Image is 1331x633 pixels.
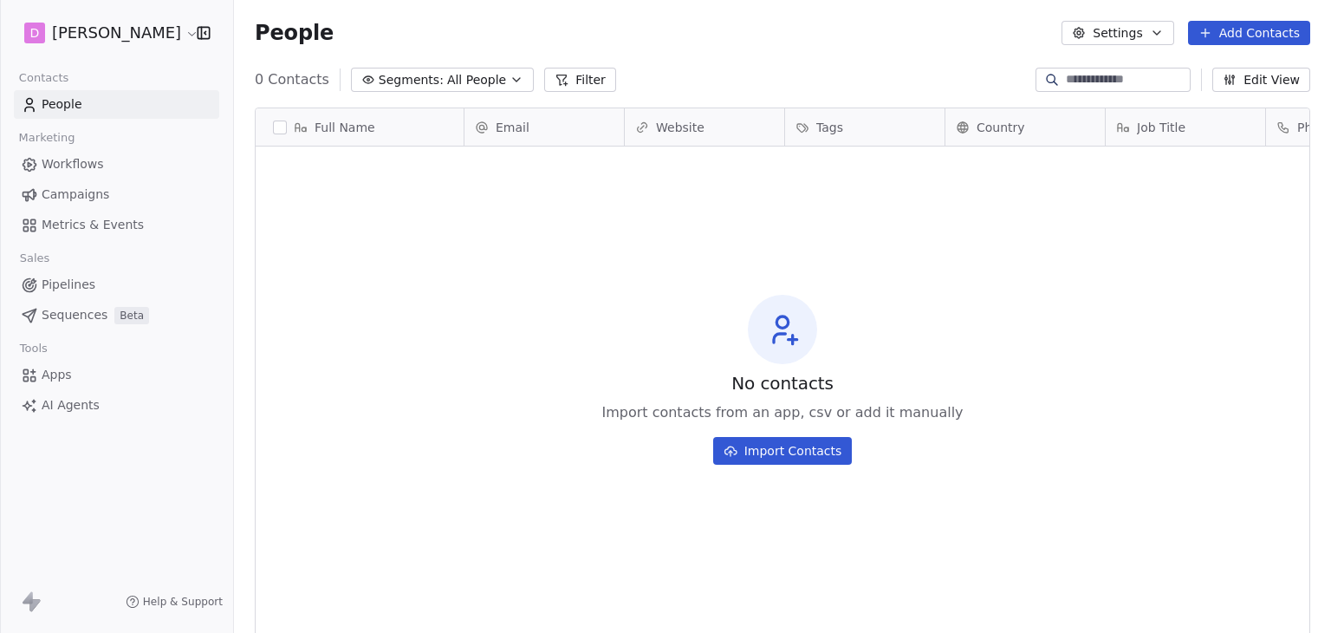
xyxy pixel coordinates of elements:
a: People [14,90,219,119]
span: Campaigns [42,186,109,204]
div: Full Name [256,108,464,146]
button: D[PERSON_NAME] [21,18,185,48]
span: Job Title [1137,119,1185,136]
span: AI Agents [42,396,100,414]
a: Help & Support [126,595,223,609]
span: Beta [114,307,149,324]
button: Filter [544,68,616,92]
span: Sequences [42,306,107,324]
span: D [30,24,40,42]
a: SequencesBeta [14,301,219,330]
a: Import Contacts [713,430,853,465]
a: Campaigns [14,180,219,209]
div: Tags [785,108,945,146]
span: All People [447,71,506,89]
button: Edit View [1212,68,1310,92]
div: Country [945,108,1105,146]
span: Metrics & Events [42,216,144,234]
span: Import contacts from an app, csv or add it manually [601,402,963,423]
span: Workflows [42,155,104,173]
button: Add Contacts [1188,21,1310,45]
a: Apps [14,361,219,389]
span: [PERSON_NAME] [52,22,181,44]
span: Help & Support [143,595,223,609]
span: 0 Contacts [255,69,329,90]
div: Job Title [1106,108,1265,146]
span: Pipelines [42,276,95,294]
span: Tools [12,336,55,362]
span: Contacts [11,65,76,91]
a: Workflows [14,150,219,179]
button: Settings [1062,21,1173,45]
div: Website [625,108,784,146]
a: Metrics & Events [14,211,219,239]
span: People [255,20,334,46]
span: Apps [42,366,72,384]
span: Sales [12,245,57,271]
span: Full Name [315,119,375,136]
span: No contacts [731,371,834,395]
button: Import Contacts [713,437,853,465]
a: AI Agents [14,391,219,420]
span: Website [656,119,704,136]
span: Marketing [11,125,82,151]
a: Pipelines [14,271,219,299]
span: Country [977,119,1025,136]
span: People [42,95,82,114]
div: Email [464,108,624,146]
span: Segments: [379,71,444,89]
span: Email [496,119,529,136]
span: Tags [816,119,843,136]
div: grid [256,147,464,623]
